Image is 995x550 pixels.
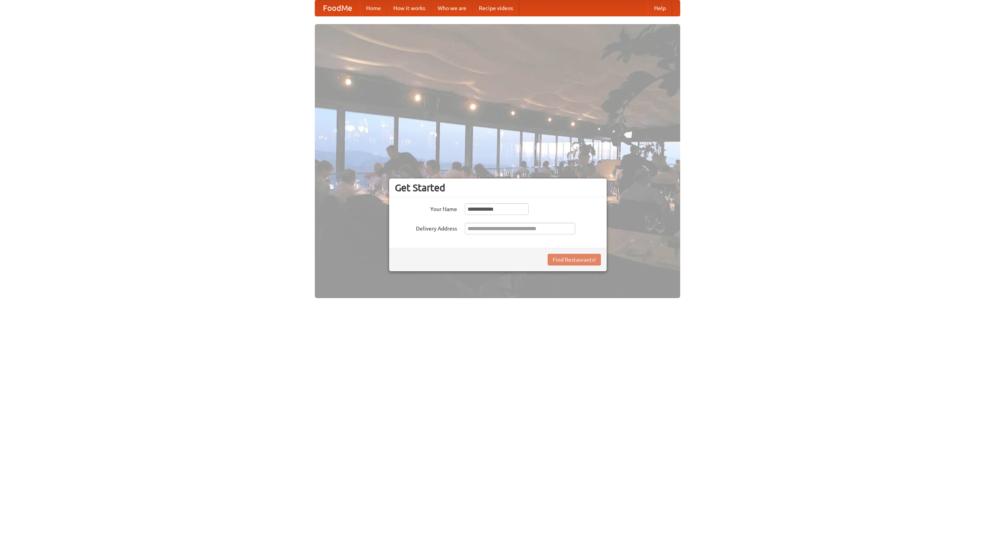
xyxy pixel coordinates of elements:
a: Help [648,0,672,16]
a: FoodMe [315,0,360,16]
label: Your Name [395,203,457,213]
button: Find Restaurants! [548,254,601,265]
a: Home [360,0,387,16]
a: Who we are [431,0,473,16]
label: Delivery Address [395,223,457,232]
a: Recipe videos [473,0,519,16]
a: How it works [387,0,431,16]
h3: Get Started [395,182,601,194]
